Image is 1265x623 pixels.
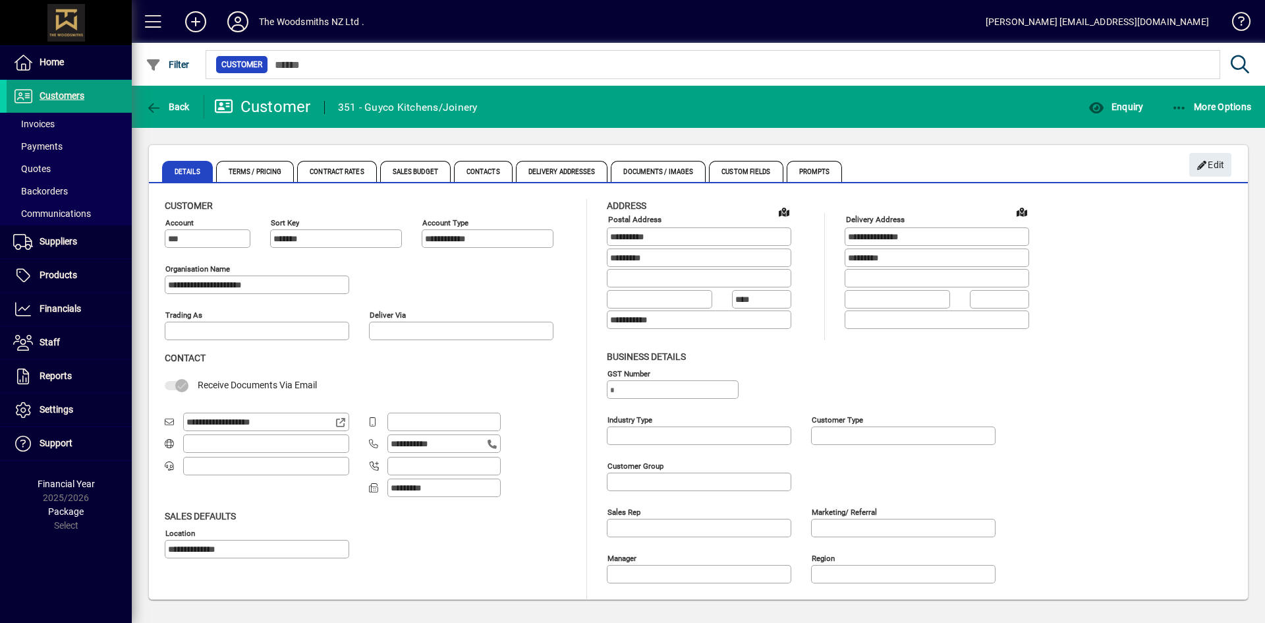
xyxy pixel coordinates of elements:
a: Financials [7,293,132,326]
app-page-header-button: Back [132,95,204,119]
span: Quotes [13,163,51,174]
span: Custom Fields [709,161,783,182]
span: Suppliers [40,236,77,247]
span: Prompts [787,161,843,182]
span: Support [40,438,72,448]
div: Customer [214,96,311,117]
button: Filter [142,53,193,76]
mat-label: Account [165,218,194,227]
span: Sales defaults [165,511,236,521]
span: Filter [146,59,190,70]
a: Quotes [7,158,132,180]
mat-label: Region [812,553,835,562]
a: Home [7,46,132,79]
span: Documents / Images [611,161,706,182]
a: Reports [7,360,132,393]
mat-label: Account Type [422,218,468,227]
span: Back [146,102,190,112]
span: Settings [40,404,73,415]
a: Invoices [7,113,132,135]
span: Communications [13,208,91,219]
a: Staff [7,326,132,359]
mat-label: Marketing/ Referral [812,507,877,516]
a: Settings [7,394,132,427]
span: Details [162,161,213,182]
mat-label: Sales rep [607,507,640,516]
span: Payments [13,141,63,152]
a: View on map [1011,201,1032,222]
span: Contacts [454,161,513,182]
span: Business details [607,351,686,362]
mat-label: GST Number [607,369,650,378]
button: Add [175,10,217,34]
span: Financial Year [38,479,95,489]
span: Staff [40,337,60,347]
div: 351 - Guyco Kitchens/Joinery [338,97,478,118]
button: Back [142,95,193,119]
span: Products [40,270,77,280]
mat-label: Sort key [271,218,299,227]
mat-label: Deliver via [370,311,406,320]
span: Reports [40,371,72,381]
span: Edit [1196,154,1225,176]
a: Suppliers [7,225,132,258]
span: Sales Budget [380,161,451,182]
span: Enquiry [1088,102,1143,112]
mat-label: Location [165,528,195,537]
mat-label: Customer group [607,461,663,470]
span: Receive Documents Via Email [198,380,317,390]
mat-label: Trading as [165,311,202,320]
span: Contact [165,353,206,363]
button: Enquiry [1085,95,1146,119]
button: More Options [1168,95,1255,119]
span: Terms / Pricing [216,161,295,182]
span: Package [48,506,84,517]
span: Contract Rates [297,161,376,182]
mat-label: Manager [607,553,636,562]
span: Customer [165,200,213,211]
a: Communications [7,202,132,225]
a: Payments [7,135,132,158]
span: Home [40,57,64,67]
span: Invoices [13,119,55,129]
mat-label: Organisation name [165,264,230,274]
a: Knowledge Base [1222,3,1249,45]
a: Products [7,259,132,292]
span: Delivery Addresses [516,161,608,182]
mat-label: Industry type [607,415,652,424]
mat-label: Customer type [812,415,863,424]
span: Customer [221,58,262,71]
div: The Woodsmiths NZ Ltd . [259,11,364,32]
span: Address [607,200,646,211]
span: Backorders [13,186,68,196]
a: Support [7,427,132,460]
button: Profile [217,10,259,34]
span: Financials [40,303,81,314]
a: View on map [773,201,795,222]
span: More Options [1171,102,1252,112]
span: Customers [40,90,84,101]
div: [PERSON_NAME] [EMAIL_ADDRESS][DOMAIN_NAME] [986,11,1209,32]
a: Backorders [7,180,132,202]
button: Edit [1189,153,1231,177]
